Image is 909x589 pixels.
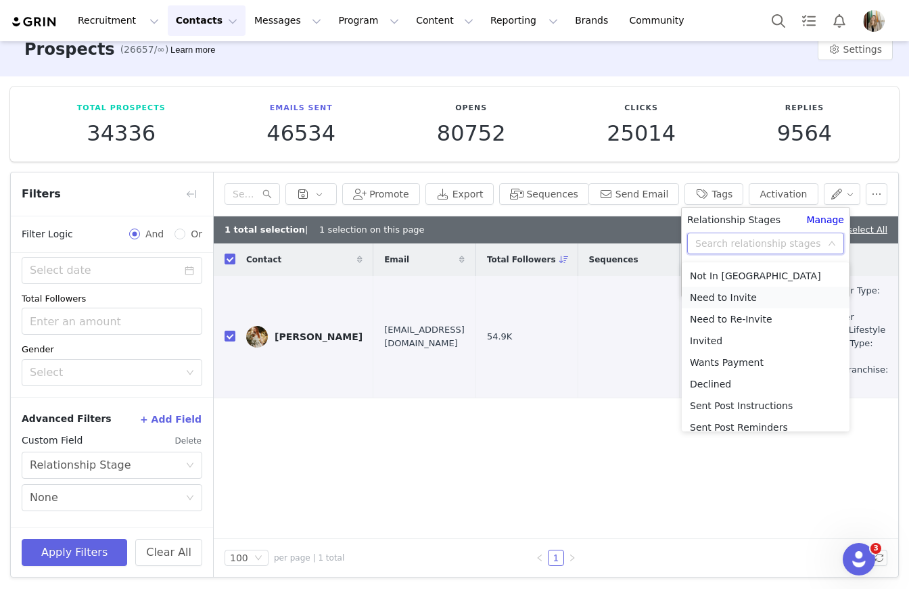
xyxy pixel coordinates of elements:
h3: Prospects [24,37,115,62]
li: Need to Invite [682,287,849,308]
li: Previous Page [532,550,548,566]
button: Export [425,183,494,205]
i: icon: down [254,554,262,563]
button: Recruitment [70,5,167,36]
div: | 1 selection on this page [225,223,425,237]
p: 80752 [437,121,506,145]
img: 24dc0699-fc21-4d94-ae4b-ce6d4e461e0b.jpg [863,10,885,32]
a: Brands [567,5,620,36]
button: Profile [855,10,898,32]
span: 54.9K [487,330,512,344]
input: Search... [225,183,280,205]
div: 100 [230,550,248,565]
div: None [30,485,58,511]
iframe: Intercom live chat [843,543,875,575]
li: Need to Re-Invite [682,308,849,330]
span: Custom Field [22,433,83,448]
span: [EMAIL_ADDRESS][DOMAIN_NAME] [384,323,465,350]
button: Search [764,5,793,36]
a: 1 [549,550,563,565]
button: Contacts [168,5,246,36]
input: Enter an amount [22,308,202,334]
li: Wants Payment [682,352,849,373]
button: Tags [684,183,743,205]
img: grin logo [11,16,58,28]
p: Total Prospects [77,103,166,114]
div: Total Followers [22,292,202,306]
button: Apply Filters [22,539,127,566]
span: Advanced Filters [22,412,112,426]
span: Or [185,227,202,241]
span: per page | 1 total [274,552,344,564]
a: Community [622,5,699,36]
span: Email [384,254,409,266]
p: Opens [437,103,506,114]
button: Settings [818,39,893,60]
span: 3 [870,543,881,554]
a: Tasks [794,5,824,36]
div: Tooltip anchor [168,43,218,57]
p: Emails Sent [266,103,335,114]
li: Next Page [564,550,580,566]
span: (26657/∞) [120,43,169,57]
button: Sequences [499,183,588,205]
li: Sent Post Instructions [682,395,849,417]
div: Gender [22,343,202,356]
a: Deselect All [835,225,887,235]
span: Total Followers [487,254,556,266]
i: icon: down [828,239,836,249]
button: Program [330,5,407,36]
button: Send Email [588,183,680,205]
button: + Add Field [139,408,202,430]
i: icon: down [186,461,194,471]
span: Filters [22,186,61,202]
i: icon: down [186,369,194,378]
li: Sent Post Reminders [682,417,849,438]
span: Relationship Stages [687,213,780,227]
p: 25014 [607,121,676,145]
div: Select [30,366,179,379]
i: icon: calendar [185,266,194,275]
a: Manage [806,213,844,227]
b: 1 total selection [225,225,305,235]
button: Content [408,5,482,36]
button: Clear All [135,539,202,566]
li: Declined [682,373,849,395]
button: Promote [342,183,420,205]
span: Sequences [589,254,638,266]
img: c4f781ed-2541-49d8-999a-9272f96740c9.jpg [246,326,268,348]
li: Not In [GEOGRAPHIC_DATA] [682,265,849,287]
input: Select date [22,257,202,284]
i: icon: search [262,189,272,199]
button: Activation [749,183,818,205]
i: icon: down [186,494,194,503]
p: Clicks [607,103,676,114]
span: Contact [246,254,281,266]
button: Messages [246,5,329,36]
div: Relationship Stage [30,452,131,478]
button: Delete [174,430,202,452]
p: Replies [777,103,832,114]
span: And [140,227,169,241]
p: 34336 [77,121,166,145]
li: Invited [682,330,849,352]
p: 9564 [777,121,832,145]
li: 1 [548,550,564,566]
i: icon: right [568,554,576,562]
span: Filter Logic [22,227,73,241]
button: Notifications [824,5,854,36]
button: Reporting [482,5,566,36]
p: 46534 [266,121,335,145]
i: icon: left [536,554,544,562]
div: [PERSON_NAME] [275,331,363,342]
a: [PERSON_NAME] [246,326,363,348]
